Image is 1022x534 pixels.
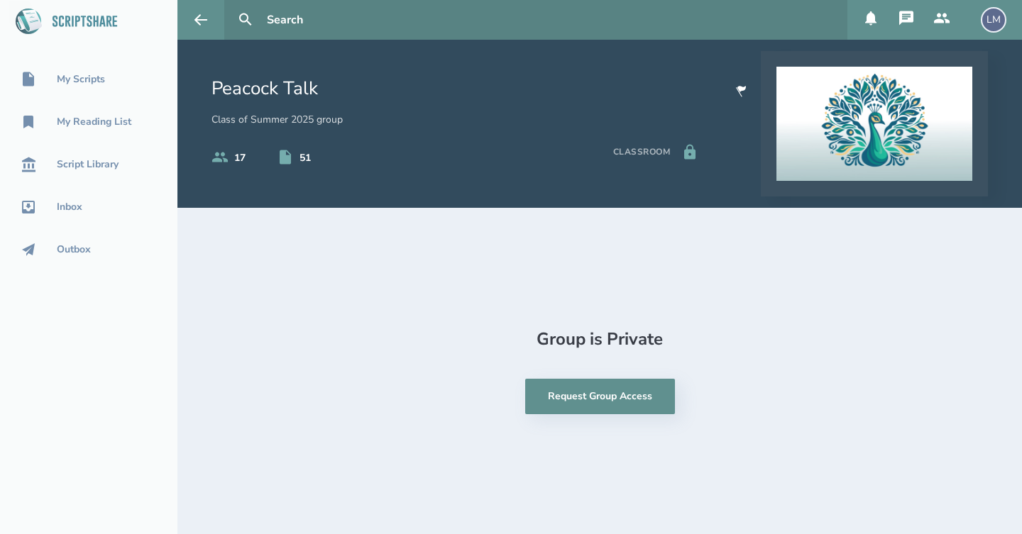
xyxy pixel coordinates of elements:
h2: Group is Private [537,328,663,350]
div: My Scripts [57,74,105,85]
h1: Peacock Talk [211,76,698,101]
div: Script Library [57,159,119,170]
button: Flag Group [721,74,761,109]
div: Inbox [57,201,82,213]
div: My Reading List [57,116,131,128]
div: Outbox [57,244,91,255]
p: Class of Summer 2025 group [211,113,698,126]
div: 51 [300,151,311,165]
div: 17 [234,151,246,165]
div: LM [981,7,1006,33]
button: Request Group Access [525,379,675,414]
div: Classroom [613,146,671,157]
